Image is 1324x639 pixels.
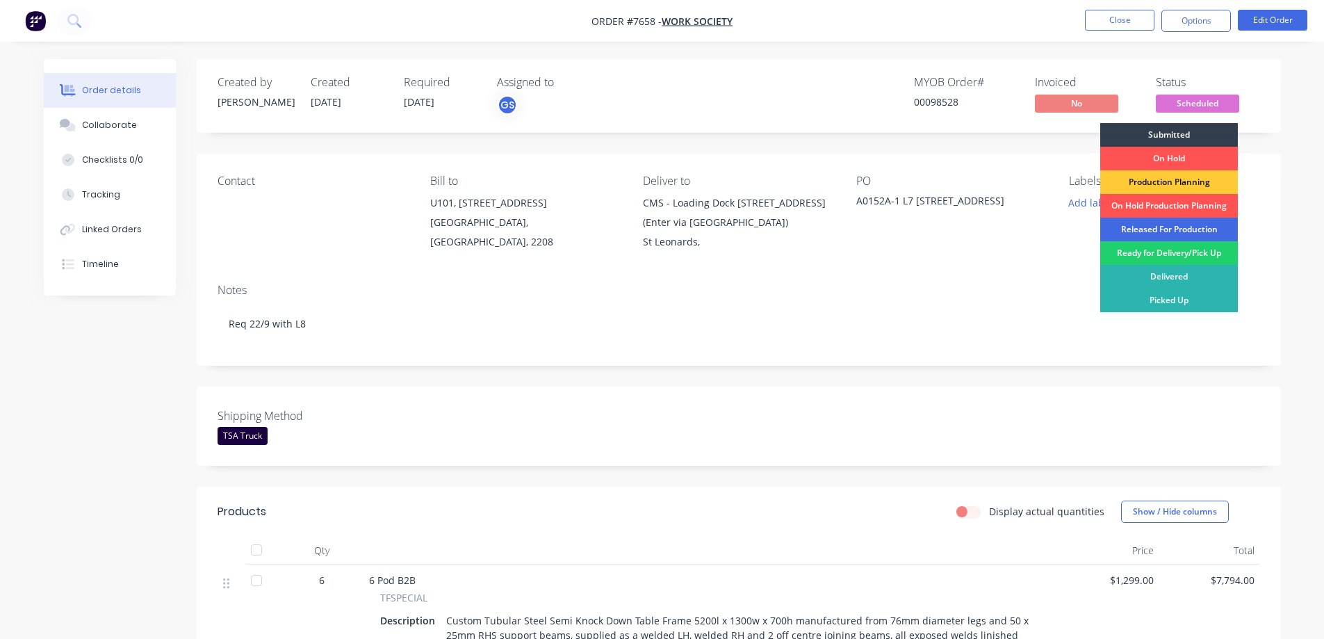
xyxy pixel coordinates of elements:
span: [DATE] [404,95,434,108]
div: Price [1059,537,1159,565]
span: TFSPECIAL [380,590,427,605]
div: Total [1159,537,1260,565]
div: Bill to [430,175,621,188]
div: Picked Up [1100,289,1238,312]
div: Linked Orders [82,223,142,236]
div: Timeline [82,258,119,270]
div: Delivered [1100,265,1238,289]
div: Contact [218,175,408,188]
span: Order #7658 - [591,15,662,28]
span: No [1035,95,1118,112]
span: $7,794.00 [1165,573,1254,588]
div: U101, [STREET_ADDRESS] [430,193,621,213]
button: Close [1085,10,1154,31]
div: Checklists 0/0 [82,154,143,166]
div: Invoiced [1035,76,1139,89]
span: Scheduled [1156,95,1239,112]
div: Tracking [82,188,120,201]
div: Status [1156,76,1260,89]
div: Labels [1069,175,1259,188]
div: Created [311,76,387,89]
div: U101, [STREET_ADDRESS][GEOGRAPHIC_DATA], [GEOGRAPHIC_DATA], 2208 [430,193,621,252]
div: Products [218,503,266,520]
button: Scheduled [1156,95,1239,115]
div: Production Planning [1100,170,1238,194]
div: Assigned to [497,76,636,89]
button: Tracking [44,177,176,212]
div: Deliver to [643,175,833,188]
button: Edit Order [1238,10,1307,31]
div: PO [856,175,1047,188]
button: Order details [44,73,176,108]
button: Show / Hide columns [1121,501,1229,523]
div: [PERSON_NAME] [218,95,294,109]
span: $1,299.00 [1064,573,1154,588]
span: [DATE] [311,95,341,108]
div: Collaborate [82,119,137,131]
div: TSA Truck [218,427,268,445]
button: Add labels [1061,193,1125,212]
div: Description [380,610,441,631]
button: GS [497,95,518,115]
div: Req 22/9 with L8 [218,302,1260,345]
label: Display actual quantities [989,504,1104,519]
div: MYOB Order # [914,76,1018,89]
img: Factory [25,10,46,31]
button: Timeline [44,247,176,282]
span: 6 Pod B2B [369,574,416,587]
div: Submitted [1100,123,1238,147]
a: Work Society [662,15,733,28]
span: 6 [319,573,325,588]
div: On Hold Production Planning [1100,194,1238,218]
div: On Hold [1100,147,1238,170]
button: Linked Orders [44,212,176,247]
div: Order details [82,84,141,97]
div: Created by [218,76,294,89]
div: Released For Production [1100,218,1238,241]
div: St Leonards, [643,232,833,252]
button: Options [1161,10,1231,32]
button: Checklists 0/0 [44,143,176,177]
label: Shipping Method [218,407,391,424]
div: A0152A-1 L7 [STREET_ADDRESS] [856,193,1030,213]
div: Required [404,76,480,89]
div: [GEOGRAPHIC_DATA], [GEOGRAPHIC_DATA], 2208 [430,213,621,252]
div: 00098528 [914,95,1018,109]
button: Collaborate [44,108,176,143]
div: Qty [280,537,363,565]
div: Ready for Delivery/Pick Up [1100,241,1238,265]
div: CMS - Loading Dock [STREET_ADDRESS] (Enter via [GEOGRAPHIC_DATA]) [643,193,833,232]
div: CMS - Loading Dock [STREET_ADDRESS] (Enter via [GEOGRAPHIC_DATA])St Leonards, [643,193,833,252]
div: Notes [218,284,1260,297]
